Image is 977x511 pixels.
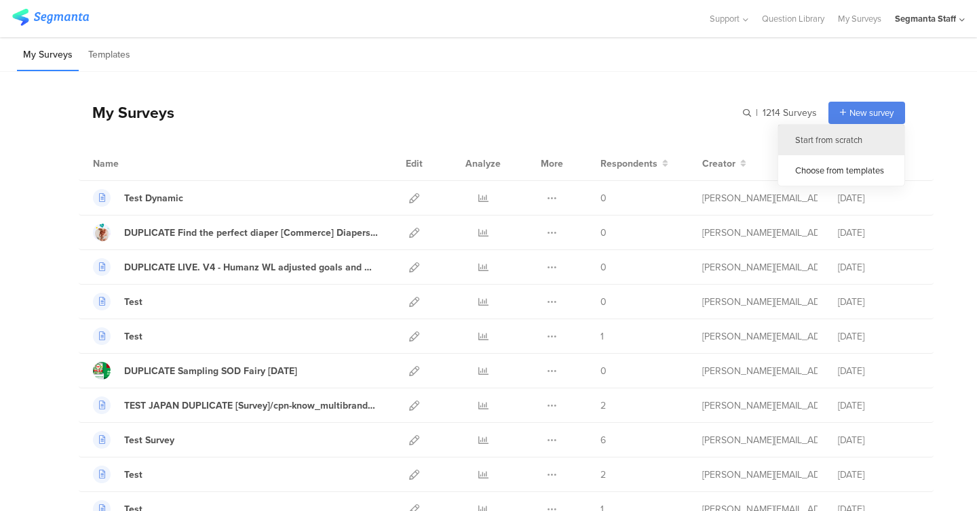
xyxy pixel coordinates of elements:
[537,146,567,180] div: More
[849,106,894,119] span: New survey
[702,329,818,344] div: raymund@segmanta.com
[124,329,142,344] div: Test
[600,468,606,482] span: 2
[702,398,818,413] div: riel@segmanta.com
[838,295,919,309] div: [DATE]
[710,12,740,25] span: Support
[702,157,746,171] button: Creator
[600,191,607,205] span: 0
[838,226,919,240] div: [DATE]
[79,101,174,124] div: My Surveys
[702,226,818,240] div: riel@segmanta.com
[17,39,79,71] li: My Surveys
[82,39,136,71] li: Templates
[12,9,89,26] img: segmanta logo
[93,293,142,310] a: Test
[124,260,379,274] div: DUPLICATE LIVE. V4 - Humanz WL adjusted goals and multi paddle BSOD LP ua6eed
[600,157,657,171] span: Respondents
[124,468,142,482] div: Test
[754,106,760,120] span: |
[124,295,142,309] div: Test
[93,189,183,207] a: Test Dynamic
[93,431,174,449] a: Test Survey
[702,468,818,482] div: raymund@segmanta.com
[124,191,183,205] div: Test Dynamic
[400,146,429,180] div: Edit
[93,362,297,380] a: DUPLICATE Sampling SOD Fairy [DATE]
[838,260,919,274] div: [DATE]
[600,329,604,344] span: 1
[838,364,919,378] div: [DATE]
[124,226,379,240] div: DUPLICATE Find the perfect diaper [Commerce] Diapers Product Recommender
[600,260,607,274] span: 0
[124,433,174,447] div: Test Survey
[600,364,607,378] span: 0
[93,157,174,171] div: Name
[778,125,904,155] div: Start from scratch
[93,396,379,414] a: TEST JAPAN DUPLICATE [Survey]/cpn-know_multibrand_PG-5000yen-2507/
[838,191,919,205] div: [DATE]
[838,398,919,413] div: [DATE]
[600,433,606,447] span: 6
[124,364,297,378] div: DUPLICATE Sampling SOD Fairy Aug'25
[895,12,956,25] div: Segmanta Staff
[702,364,818,378] div: raymund@segmanta.com
[838,329,919,344] div: [DATE]
[702,433,818,447] div: raymund@segmanta.com
[838,433,919,447] div: [DATE]
[838,468,919,482] div: [DATE]
[600,398,606,413] span: 2
[778,155,904,186] div: Choose from templates
[702,260,818,274] div: riel@segmanta.com
[93,327,142,345] a: Test
[93,224,379,241] a: DUPLICATE Find the perfect diaper [Commerce] Diapers Product Recommender
[93,466,142,483] a: Test
[600,157,668,171] button: Respondents
[124,398,379,413] div: TEST JAPAN DUPLICATE [Survey]/cpn-know_multibrand_PG-5000yen-2507/
[702,295,818,309] div: riel@segmanta.com
[702,157,735,171] span: Creator
[93,258,379,276] a: DUPLICATE LIVE. V4 - Humanz WL adjusted goals and multi paddle BSOD LP ua6eed
[763,106,817,120] span: 1214 Surveys
[702,191,818,205] div: raymund@segmanta.com
[600,295,607,309] span: 0
[600,226,607,240] span: 0
[463,146,503,180] div: Analyze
